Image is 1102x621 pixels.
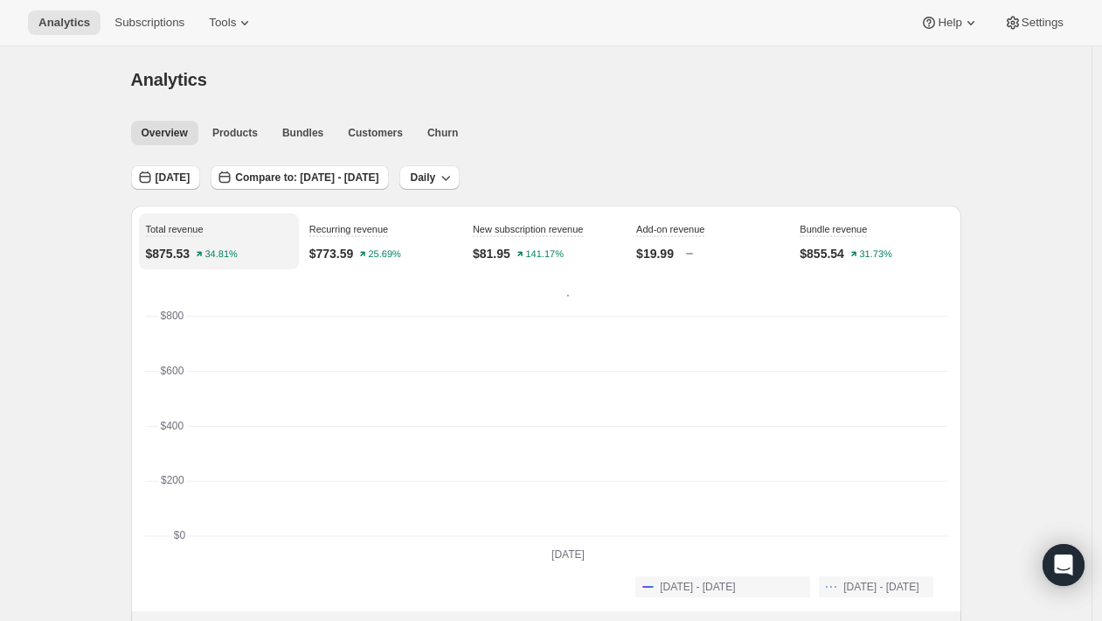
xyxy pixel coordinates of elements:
span: Help [938,16,961,30]
span: Bundles [282,126,323,140]
span: Churn [427,126,458,140]
button: Settings [994,10,1074,35]
p: $855.54 [800,245,844,262]
text: $400 [160,420,184,432]
span: [DATE] - [DATE] [843,580,918,594]
span: Compare to: [DATE] - [DATE] [235,171,378,185]
span: Products [212,126,258,140]
button: Subscriptions [104,10,195,35]
span: New subscription revenue [473,224,584,234]
span: Settings [1022,16,1064,30]
span: Analytics [131,70,207,89]
button: [DATE] - [DATE] [819,576,932,597]
span: Add-on revenue [636,224,704,234]
text: $800 [160,310,184,322]
text: $600 [160,365,184,377]
text: [DATE] [551,548,585,561]
span: Analytics [38,16,90,30]
button: [DATE] - [DATE] [635,576,810,597]
text: $0 [173,529,185,541]
button: [DATE] [131,165,201,190]
button: Help [910,10,989,35]
span: [DATE] [156,171,191,185]
p: $773.59 [309,245,354,262]
div: Open Intercom Messenger [1043,544,1085,586]
p: $875.53 [146,245,191,262]
button: Analytics [28,10,100,35]
button: Tools [198,10,264,35]
span: Total revenue [146,224,204,234]
text: 25.69% [369,249,402,260]
span: Daily [410,171,435,185]
text: 141.17% [525,249,564,260]
text: $200 [161,474,184,486]
p: $19.99 [636,245,674,262]
p: $81.95 [473,245,510,262]
button: Compare to: [DATE] - [DATE] [211,165,389,190]
span: Tools [209,16,236,30]
span: Customers [348,126,403,140]
text: 34.81% [205,249,239,260]
button: Daily [399,165,460,190]
text: 31.73% [859,249,892,260]
span: Overview [142,126,188,140]
span: [DATE] - [DATE] [660,580,735,594]
span: Bundle revenue [800,224,867,234]
span: Recurring revenue [309,224,389,234]
span: Subscriptions [114,16,184,30]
